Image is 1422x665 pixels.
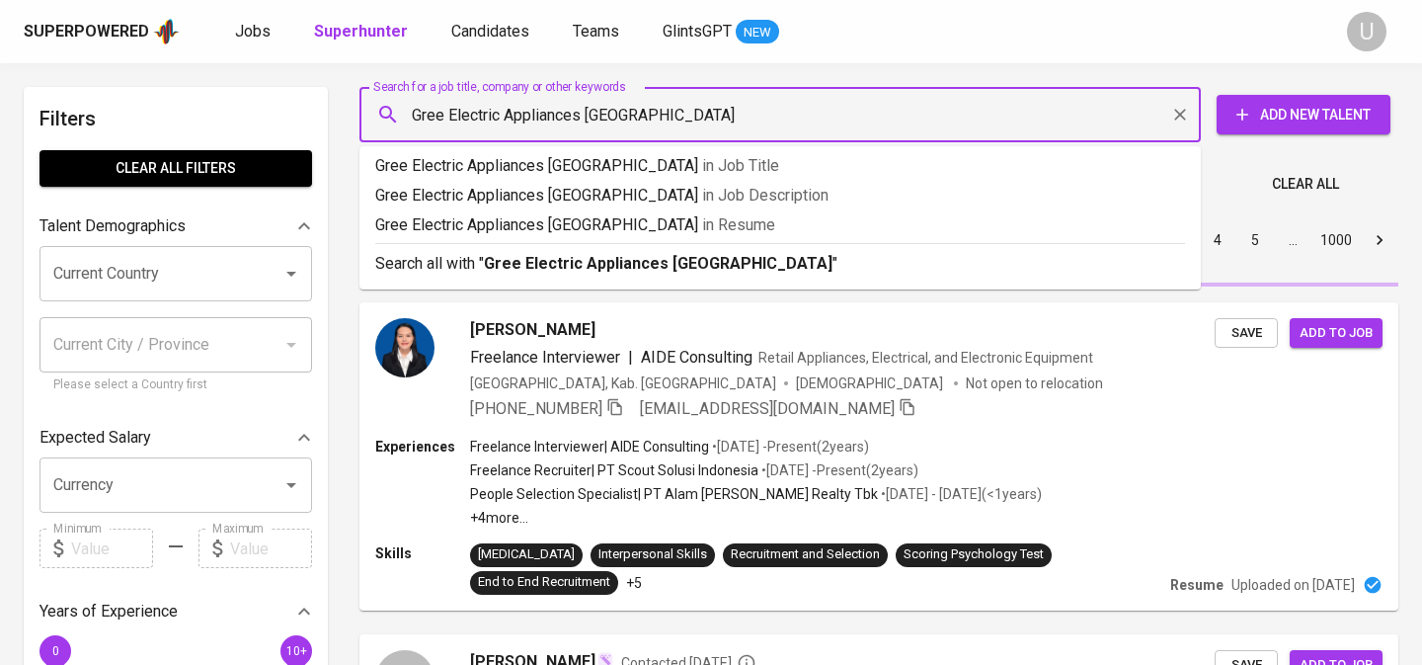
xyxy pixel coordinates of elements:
p: Search all with " " [375,252,1185,276]
span: [PHONE_NUMBER] [470,399,602,418]
p: Gree Electric Appliances [GEOGRAPHIC_DATA] [375,213,1185,237]
button: Open [277,471,305,499]
p: Freelance Interviewer | AIDE Consulting [470,437,709,457]
p: People Selection Specialist | PT Alam [PERSON_NAME] Realty Tbk [470,484,878,504]
nav: pagination navigation [1049,224,1398,256]
a: Candidates [451,20,533,44]
p: Not open to relocation [966,374,1103,393]
a: GlintsGPT NEW [663,20,779,44]
button: Clear All [1264,166,1347,203]
p: Gree Electric Appliances [GEOGRAPHIC_DATA] [375,154,1185,178]
a: Teams [573,20,623,44]
div: Years of Experience [39,592,312,631]
span: 0 [51,644,58,658]
a: [PERSON_NAME]Freelance Interviewer|AIDE ConsultingRetail Appliances, Electrical, and Electronic E... [359,302,1398,611]
input: Value [71,529,153,568]
div: [GEOGRAPHIC_DATA], Kab. [GEOGRAPHIC_DATA] [470,374,776,393]
span: in Job Description [702,186,829,205]
span: Candidates [451,22,529,41]
button: Go to next page [1364,224,1395,256]
p: • [DATE] - [DATE] ( <1 years ) [878,484,1042,504]
span: [EMAIL_ADDRESS][DOMAIN_NAME] [640,399,895,418]
span: | [628,346,633,370]
b: Gree Electric Appliances [GEOGRAPHIC_DATA] [484,254,832,273]
div: U [1347,12,1386,51]
span: Freelance Interviewer [470,348,620,367]
div: End to End Recruitment [478,573,610,592]
p: +4 more ... [470,508,1042,528]
p: Please select a Country first [53,375,298,395]
span: GlintsGPT [663,22,732,41]
button: Clear All filters [39,150,312,187]
div: Recruitment and Selection [731,545,880,564]
p: • [DATE] - Present ( 2 years ) [709,437,869,457]
span: Teams [573,22,619,41]
h6: Filters [39,103,312,134]
button: Go to page 4 [1202,224,1233,256]
button: Add New Talent [1217,95,1390,134]
button: Clear [1166,101,1194,128]
p: • [DATE] - Present ( 2 years ) [758,460,918,480]
img: app logo [153,17,180,46]
div: Scoring Psychology Test [904,545,1044,564]
a: Superpoweredapp logo [24,17,180,46]
p: Uploaded on [DATE] [1231,575,1355,595]
div: [MEDICAL_DATA] [478,545,575,564]
span: Jobs [235,22,271,41]
div: Expected Salary [39,418,312,457]
button: Go to page 5 [1239,224,1271,256]
p: +5 [626,573,642,593]
span: Add New Talent [1232,103,1375,127]
div: … [1277,230,1308,250]
button: Add to job [1290,318,1382,349]
div: Talent Demographics [39,207,312,246]
span: 10+ [285,644,306,658]
b: Superhunter [314,22,408,41]
span: in Job Title [702,156,779,175]
span: [DEMOGRAPHIC_DATA] [796,374,946,393]
p: Years of Experience [39,600,178,623]
a: Jobs [235,20,275,44]
a: Superhunter [314,20,412,44]
p: Experiences [375,437,470,457]
button: Save [1215,318,1278,349]
span: [PERSON_NAME] [470,318,595,342]
div: Superpowered [24,21,149,43]
p: Skills [375,543,470,563]
span: Add to job [1300,322,1373,345]
button: Go to page 1000 [1314,224,1358,256]
p: Resume [1170,575,1224,595]
p: Freelance Recruiter | PT Scout Solusi Indonesia [470,460,758,480]
span: Clear All filters [55,156,296,181]
span: NEW [736,23,779,42]
div: Interpersonal Skills [598,545,707,564]
img: c263ca097bfb4a02a6962c57cf12ec89.jpg [375,318,434,377]
p: Talent Demographics [39,214,186,238]
span: AIDE Consulting [641,348,752,367]
span: Clear All [1272,172,1339,197]
p: Gree Electric Appliances [GEOGRAPHIC_DATA] [375,184,1185,208]
span: Save [1224,322,1268,345]
button: Open [277,260,305,288]
span: Retail Appliances, Electrical, and Electronic Equipment [758,350,1093,366]
input: Value [230,529,312,568]
p: Expected Salary [39,426,151,450]
span: in Resume [702,215,775,234]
